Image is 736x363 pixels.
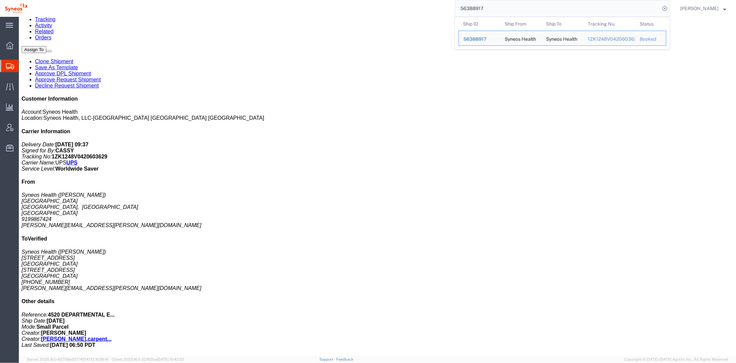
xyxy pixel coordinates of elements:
[157,357,184,361] span: [DATE] 10:42:52
[640,36,661,43] div: Booked
[583,17,635,31] th: Tracking Nu.
[500,17,542,31] th: Ship From
[505,31,536,45] div: Syneos Health
[319,357,336,361] a: Support
[458,17,500,31] th: Ship ID
[455,0,660,16] input: Search for shipment number, reference number
[5,3,27,13] img: logo
[588,36,631,43] div: 1ZK1248V0420603629
[112,357,184,361] span: Client: 2025.16.0-22162be
[624,357,728,362] span: Copyright © [DATE]-[DATE] Agistix Inc., All Rights Reserved
[27,357,109,361] span: Server: 2025.16.0-82789e55714
[19,17,736,356] iframe: FS Legacy Container
[541,17,583,31] th: Ship To
[336,357,353,361] a: Feedback
[463,36,487,42] span: 56388917
[463,36,495,43] div: 56388917
[635,17,666,31] th: Status
[82,357,109,361] span: [DATE] 10:56:16
[458,17,670,49] table: Search Results
[680,5,719,12] span: Melissa Gallo
[680,4,727,12] button: [PERSON_NAME]
[546,31,577,45] div: Syneos Health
